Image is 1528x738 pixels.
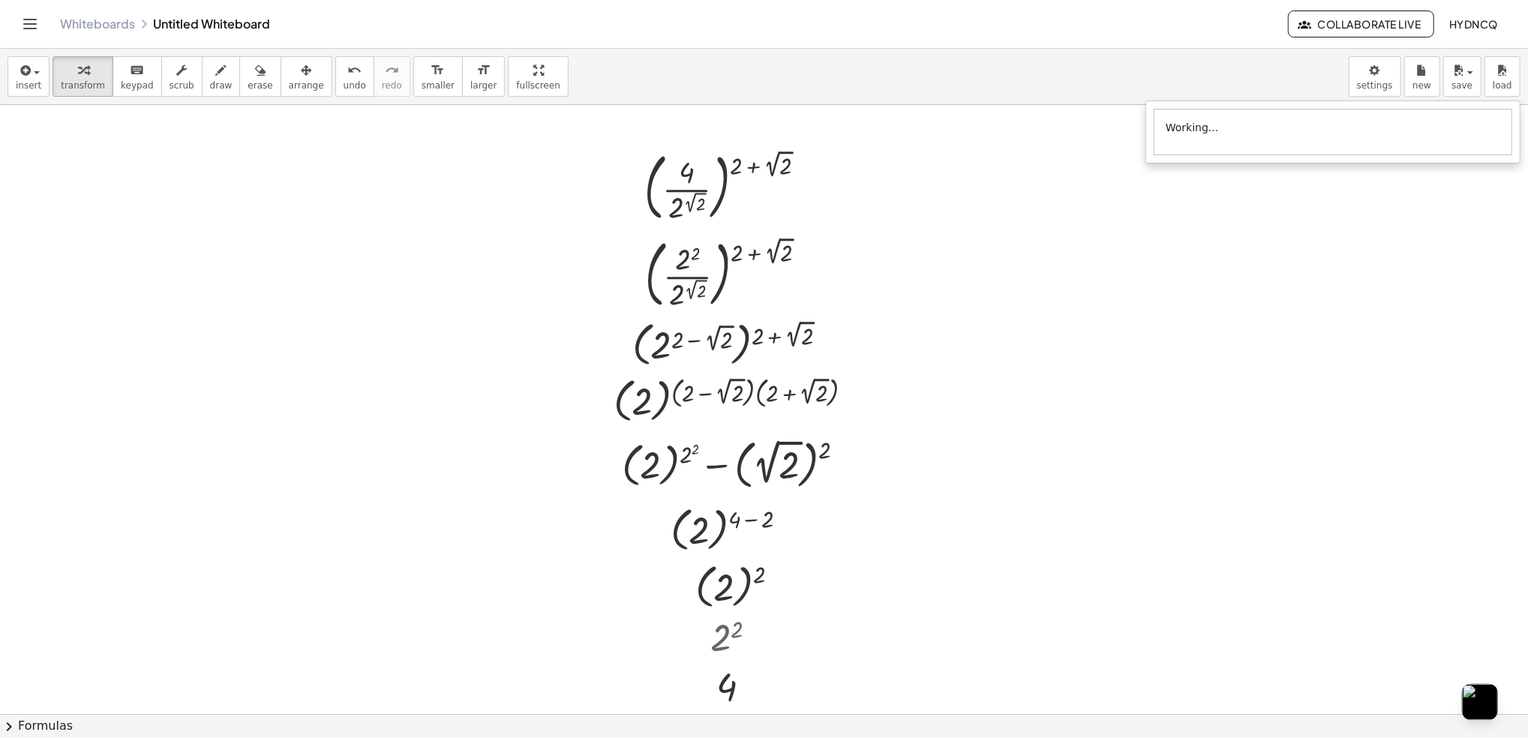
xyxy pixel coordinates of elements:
[202,56,241,97] button: draw
[1301,17,1421,31] span: Collaborate Live
[1493,80,1512,91] span: load
[1451,80,1472,91] span: save
[16,80,41,91] span: insert
[1437,10,1510,37] button: hydncq
[1443,56,1481,97] button: save
[130,61,144,79] i: keyboard
[476,61,491,79] i: format_size
[1404,56,1440,97] button: new
[61,80,105,91] span: transform
[281,56,332,97] button: arrange
[374,56,410,97] button: redoredo
[431,61,445,79] i: format_size
[121,80,154,91] span: keypad
[347,61,362,79] i: undo
[335,56,374,97] button: undoundo
[113,56,162,97] button: keyboardkeypad
[1166,121,1500,136] p: Working...
[1349,56,1401,97] button: settings
[1484,56,1520,97] button: load
[18,12,42,36] button: Toggle navigation
[1449,17,1498,31] span: hydncq
[508,56,568,97] button: fullscreen
[248,80,272,91] span: erase
[289,80,324,91] span: arrange
[462,56,505,97] button: format_sizelarger
[60,16,135,31] a: Whiteboards
[344,80,366,91] span: undo
[516,80,560,91] span: fullscreen
[470,80,497,91] span: larger
[239,56,281,97] button: erase
[385,61,399,79] i: redo
[170,80,194,91] span: scrub
[1412,80,1431,91] span: new
[1288,10,1433,37] button: Collaborate Live
[53,56,113,97] button: transform
[382,80,402,91] span: redo
[161,56,203,97] button: scrub
[413,56,463,97] button: format_sizesmaller
[422,80,455,91] span: smaller
[210,80,233,91] span: draw
[1357,80,1393,91] span: settings
[8,56,50,97] button: insert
